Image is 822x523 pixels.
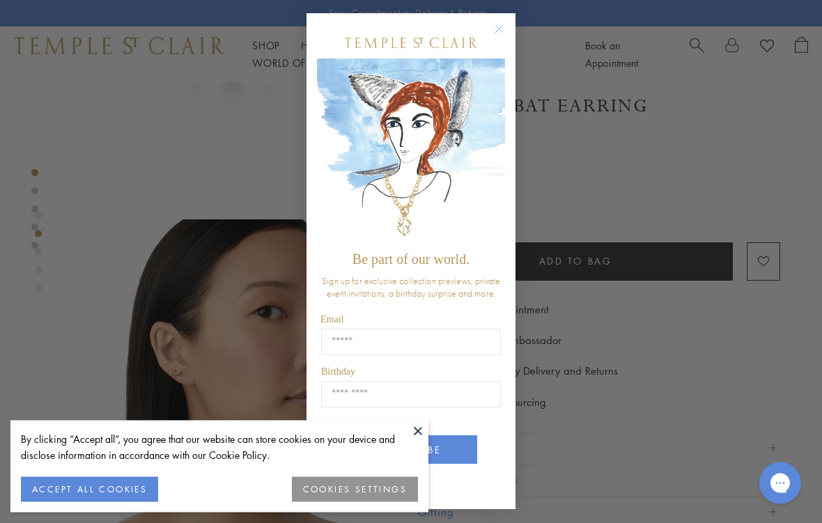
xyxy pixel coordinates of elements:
button: COOKIES SETTINGS [292,477,418,502]
iframe: Gorgias live chat messenger [752,458,808,509]
img: c4a9eb12-d91a-4d4a-8ee0-386386f4f338.jpeg [317,59,505,245]
span: Email [320,315,343,325]
img: Temple St. Clair [345,38,477,49]
span: Be part of our world. [352,252,470,267]
div: By clicking “Accept all”, you agree that our website can store cookies on your device and disclos... [21,431,418,463]
span: Sign up for exclusive collection previews, private event invitations, a birthday surprise and more. [322,275,500,300]
input: Email [321,329,501,356]
span: Birthday [321,367,355,377]
button: Close dialog [497,28,515,45]
button: ACCEPT ALL COOKIES [21,477,158,502]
